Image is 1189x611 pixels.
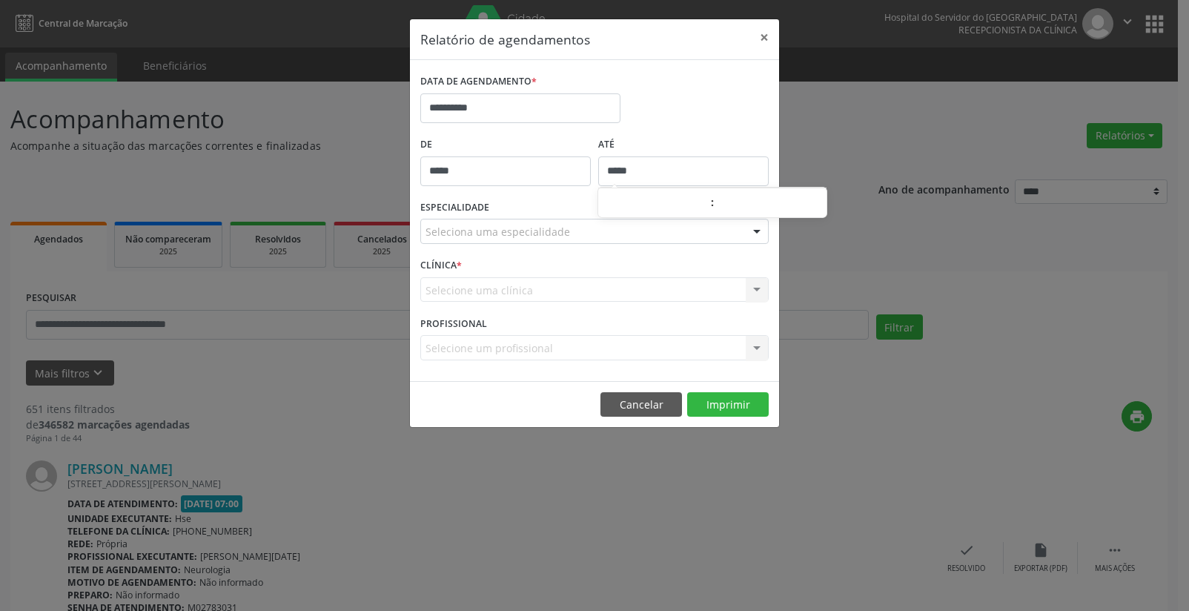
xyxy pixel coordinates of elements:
button: Imprimir [687,392,769,417]
label: ATÉ [598,133,769,156]
label: PROFISSIONAL [420,312,487,335]
span: Seleciona uma especialidade [425,224,570,240]
label: CLÍNICA [420,254,462,277]
h5: Relatório de agendamentos [420,30,590,49]
input: Minute [715,189,827,219]
label: DATA DE AGENDAMENTO [420,70,537,93]
label: De [420,133,591,156]
button: Cancelar [600,392,682,417]
span: : [710,188,715,217]
button: Close [749,19,779,56]
input: Hour [598,189,710,219]
label: ESPECIALIDADE [420,196,489,219]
